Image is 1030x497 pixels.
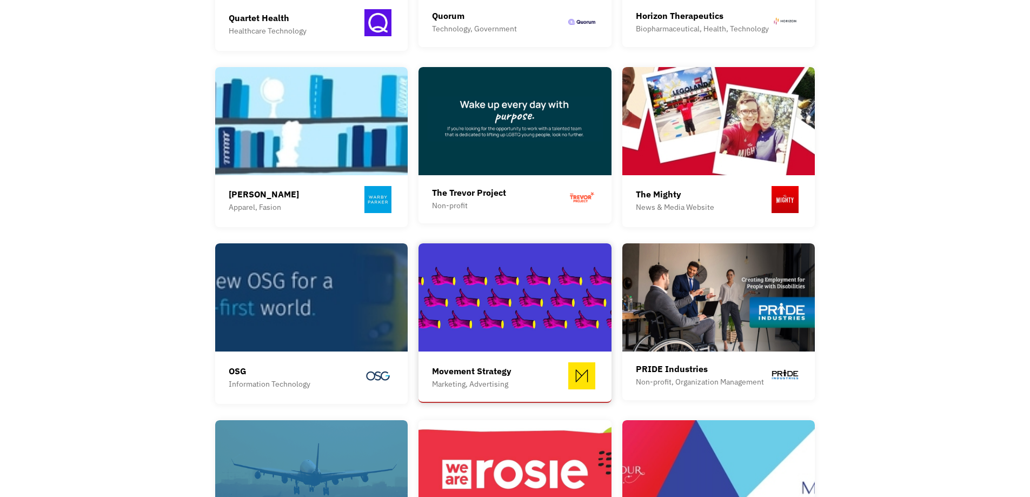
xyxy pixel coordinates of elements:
a: Movement StrategyMarketing, Advertising [418,243,612,403]
a: The MightyNews & Media Website [622,67,815,228]
div: Marketing, Advertising [432,377,511,390]
a: The Trevor ProjectNon-profit [418,67,612,224]
div: PRIDE Industries [636,362,764,375]
div: Non-profit [432,199,506,212]
div: Quartet Health [229,11,307,24]
a: [PERSON_NAME]Apparel, Fasion [215,67,408,228]
div: Technology, Government [432,22,517,35]
div: Movement Strategy [432,365,511,377]
div: Information Technology [229,377,310,390]
div: Apparel, Fasion [229,201,299,214]
div: Healthcare Technology [229,24,307,37]
div: Quorum [432,9,517,22]
div: [PERSON_NAME] [229,188,299,201]
a: OSGInformation Technology [215,243,408,404]
div: Horizon Therapeutics [636,9,769,22]
div: Non-profit, Organization Management [636,375,764,388]
div: Biopharmaceutical, Health, Technology [636,22,769,35]
a: PRIDE IndustriesNon-profit, Organization Management [622,243,815,400]
div: News & Media Website [636,201,714,214]
div: The Mighty [636,188,714,201]
div: OSG [229,365,310,377]
div: The Trevor Project [432,186,506,199]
